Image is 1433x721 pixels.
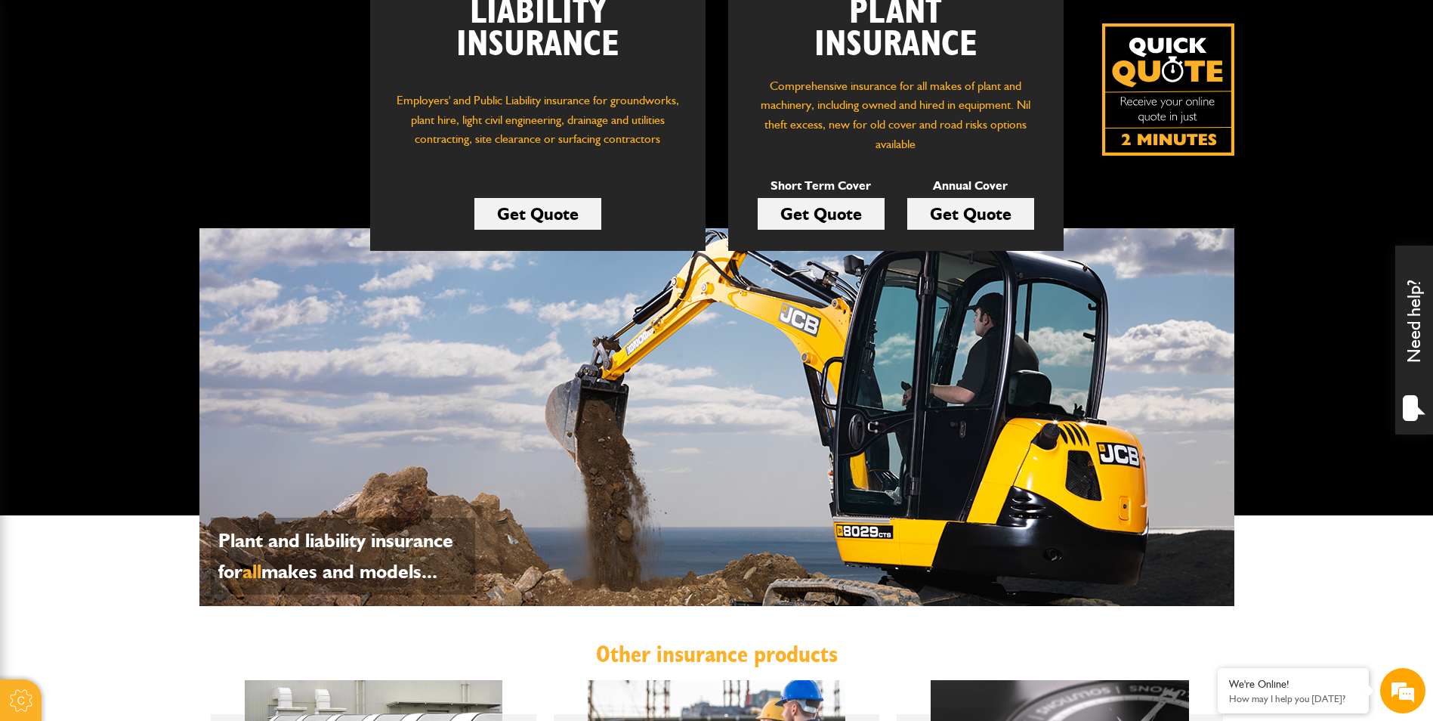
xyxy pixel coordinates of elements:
a: Get Quote [758,198,885,230]
div: We're Online! [1229,678,1357,691]
p: Plant and liability insurance for makes and models... [218,525,468,587]
a: Get Quote [907,198,1034,230]
a: Get your insurance quote isn just 2-minutes [1102,23,1234,156]
p: Comprehensive insurance for all makes of plant and machinery, including owned and hired in equipm... [751,76,1041,153]
h2: Other insurance products [211,640,1223,669]
img: Quick Quote [1102,23,1234,156]
p: Employers' and Public Liability insurance for groundworks, plant hire, light civil engineering, d... [393,91,683,163]
p: Short Term Cover [758,176,885,196]
p: How may I help you today? [1229,693,1357,704]
div: Need help? [1395,246,1433,435]
p: Annual Cover [907,176,1034,196]
a: Get Quote [474,198,601,230]
span: all [242,559,261,583]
